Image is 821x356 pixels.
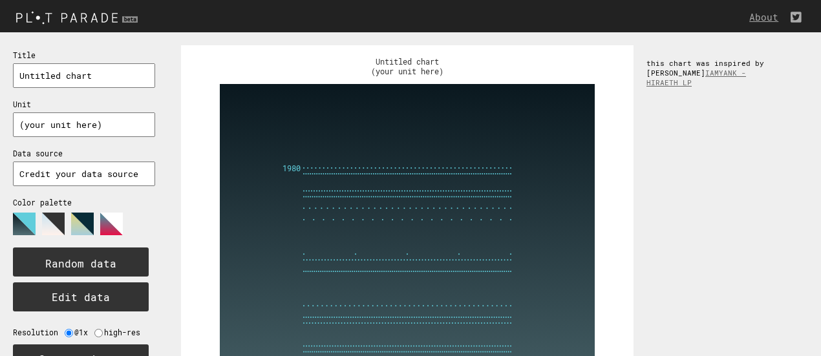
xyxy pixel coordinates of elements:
p: Color palette [13,198,155,207]
tspan: 1980 [283,163,301,173]
a: About [749,11,785,23]
div: this chart was inspired by [PERSON_NAME] [634,45,789,100]
button: Edit data [13,282,149,311]
label: high-res [104,328,147,337]
p: Title [13,50,155,60]
text: Random data [45,257,116,270]
text: (your unit here) [371,66,443,76]
text: Untitled chart [376,56,439,67]
p: Unit [13,99,155,109]
a: IAMYANK - HIRAETH LP [646,68,746,87]
p: Data source [13,149,155,158]
label: Resolution [13,328,65,337]
label: @1x [74,328,94,337]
